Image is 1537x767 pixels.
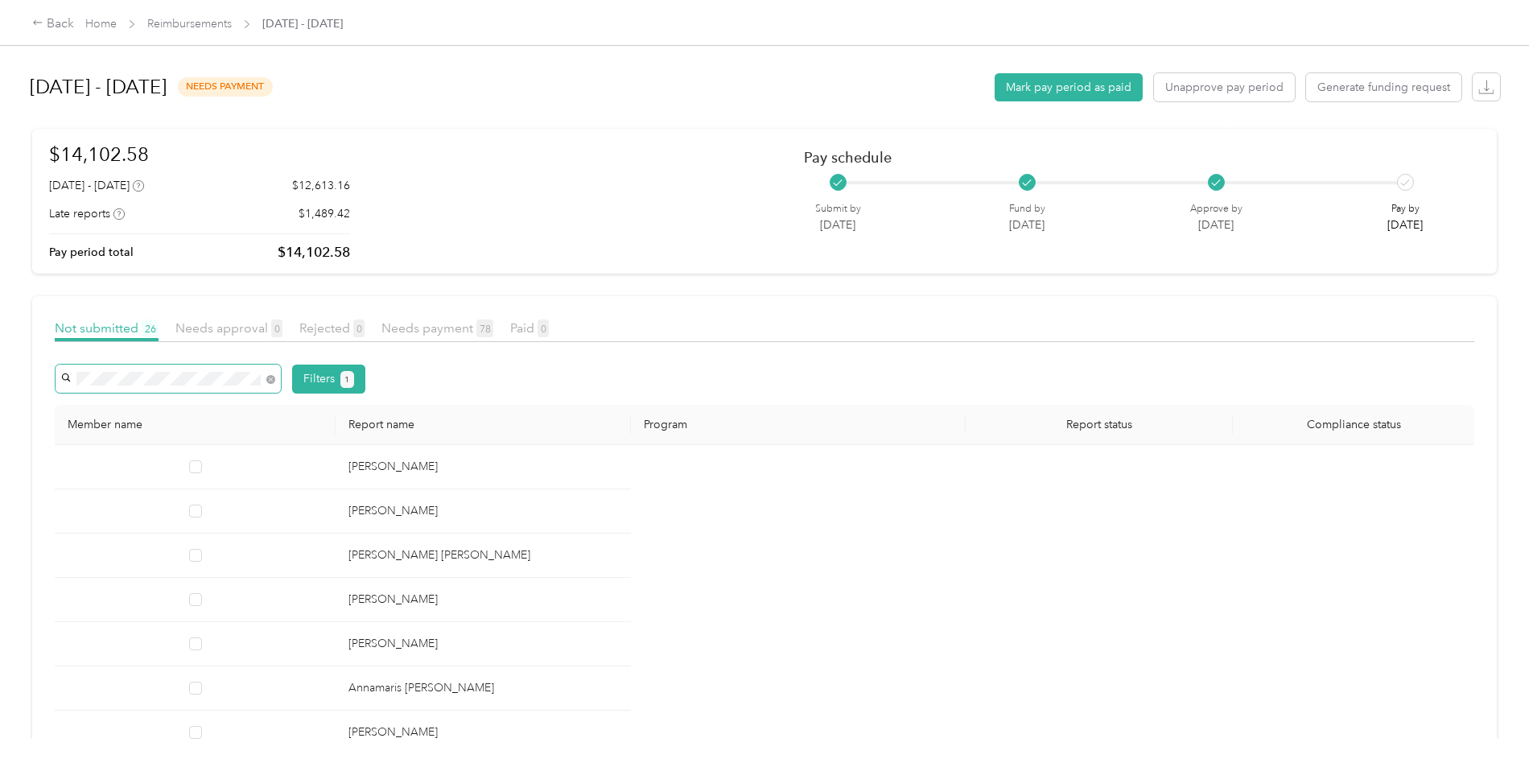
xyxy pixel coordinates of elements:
p: [DATE] [1190,216,1242,233]
button: Filters1 [292,365,365,394]
span: 1 [344,373,349,387]
span: Report status [979,418,1221,431]
div: [PERSON_NAME] [348,724,617,741]
button: Mark pay period as paid [995,73,1143,101]
p: Pay period total [49,244,134,261]
a: Reimbursements [147,17,232,31]
th: Report name [336,405,630,445]
a: Home [85,17,117,31]
p: Approve by [1190,202,1242,216]
div: Annamaris [PERSON_NAME] [348,679,617,697]
p: $1,489.42 [299,205,350,222]
div: [PERSON_NAME] [348,502,617,520]
span: Compliance status [1246,418,1461,431]
p: $14,102.58 [278,242,350,262]
p: Fund by [1009,202,1045,216]
span: needs payment [178,77,273,96]
p: Submit by [815,202,861,216]
span: 0 [353,320,365,337]
span: 0 [271,320,282,337]
span: [DATE] - [DATE] [262,15,343,32]
div: [DATE] - [DATE] [49,177,144,194]
div: [PERSON_NAME] [348,458,617,476]
button: 1 [340,371,354,388]
button: Unapprove pay period [1154,73,1295,101]
span: 0 [538,320,549,337]
span: Not submitted [55,320,159,336]
h2: Pay schedule [804,149,1452,166]
div: [PERSON_NAME] [348,591,617,608]
h1: [DATE] - [DATE] [30,68,167,106]
p: $12,613.16 [292,177,350,194]
span: Needs approval [175,320,282,336]
p: Pay by [1387,202,1423,216]
iframe: Everlance-gr Chat Button Frame [1447,677,1537,767]
th: Program [631,405,966,445]
div: Member name [68,418,323,431]
h1: $14,102.58 [49,140,350,168]
p: [DATE] [815,216,861,233]
span: Generate funding request [1317,79,1450,96]
div: Back [32,14,74,34]
span: 78 [476,320,493,337]
span: Paid [510,320,549,336]
p: [DATE] [1387,216,1423,233]
span: Needs payment [381,320,493,336]
span: Rejected [299,320,365,336]
button: Generate funding request [1306,73,1461,101]
div: [PERSON_NAME] [PERSON_NAME] [348,546,617,564]
span: 26 [142,320,159,337]
div: Late reports [49,205,125,222]
p: [DATE] [1009,216,1045,233]
div: [PERSON_NAME] [348,635,617,653]
th: Member name [55,405,336,445]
